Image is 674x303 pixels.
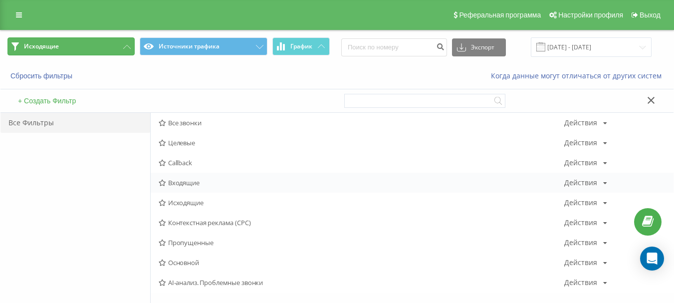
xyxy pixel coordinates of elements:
[452,38,506,56] button: Экспорт
[7,71,77,80] button: Сбросить фильтры
[159,259,564,266] span: Основной
[564,199,597,206] div: Действия
[564,179,597,186] div: Действия
[140,37,267,55] button: Источники трафика
[564,139,597,146] div: Действия
[159,139,564,146] span: Целевые
[564,239,597,246] div: Действия
[159,159,564,166] span: Callback
[558,11,623,19] span: Настройки профиля
[564,279,597,286] div: Действия
[24,42,59,50] span: Исходящие
[159,199,564,206] span: Исходящие
[159,239,564,246] span: Пропущенные
[564,219,597,226] div: Действия
[640,11,661,19] span: Выход
[159,179,564,186] span: Входящие
[290,43,312,50] span: График
[644,96,659,106] button: Закрыть
[159,219,564,226] span: Контекстная реклама (CPC)
[15,96,79,105] button: + Создать Фильтр
[0,113,150,133] div: Все Фильтры
[159,119,564,126] span: Все звонки
[564,159,597,166] div: Действия
[341,38,447,56] input: Поиск по номеру
[7,37,135,55] button: Исходящие
[564,259,597,266] div: Действия
[159,279,564,286] span: AI-анализ. Проблемные звонки
[272,37,330,55] button: График
[564,119,597,126] div: Действия
[640,247,664,271] div: Open Intercom Messenger
[491,71,667,80] a: Когда данные могут отличаться от других систем
[459,11,541,19] span: Реферальная программа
